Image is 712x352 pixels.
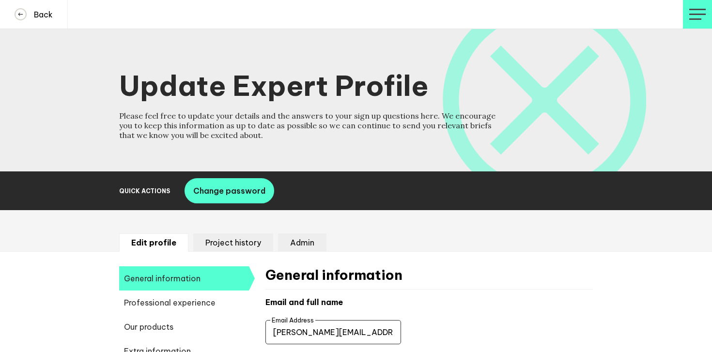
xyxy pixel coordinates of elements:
li: Admin [278,233,326,252]
h1: Update Expert Profile [119,68,593,103]
span: Change password [193,186,265,196]
h4: Back [27,10,53,19]
span: General information [119,266,249,291]
label: Email Address [270,316,315,324]
img: profile [689,9,706,20]
li: Edit profile [119,233,188,252]
button: Change password [185,178,274,203]
h2: General information [265,266,593,290]
span: Professional experience [119,291,249,315]
h2: Quick Actions [119,187,170,195]
h4: Email and full name [265,297,593,307]
h4: Please feel free to update your details and the answers to your sign up questions here. We encour... [119,111,497,140]
li: Project history [193,233,273,252]
span: Our products [119,315,249,339]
